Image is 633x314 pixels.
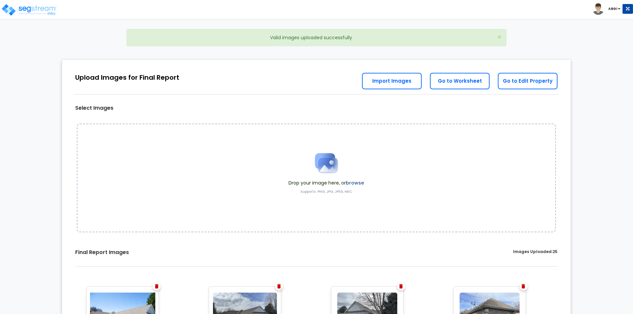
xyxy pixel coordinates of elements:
[608,6,617,11] b: ABGi
[592,3,604,15] img: avatar.png
[553,249,558,254] span: 25
[270,34,352,41] span: Valid images uploaded successfully
[513,249,558,256] label: Images Uploaded:
[346,180,364,186] label: browse
[1,3,57,16] img: logo_pro_r.png
[310,147,343,180] img: Upload Icon
[362,73,422,89] a: Import Images
[497,32,501,42] span: ×
[75,249,129,256] label: Final Report Images
[155,284,159,289] img: Trash Icon
[288,180,364,186] span: Drop your image here, or
[75,73,179,82] div: Upload Images for Final Report
[399,284,403,289] img: Trash Icon
[300,189,352,194] label: Supports: PNG, JPG, JPEG, HEIC
[498,73,558,89] a: Go to Edit Property
[522,284,525,289] img: Trash Icon
[75,104,113,112] label: Select Images
[497,34,501,41] button: Close
[430,73,490,89] a: Go to Worksheet
[277,284,281,289] img: Trash Icon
